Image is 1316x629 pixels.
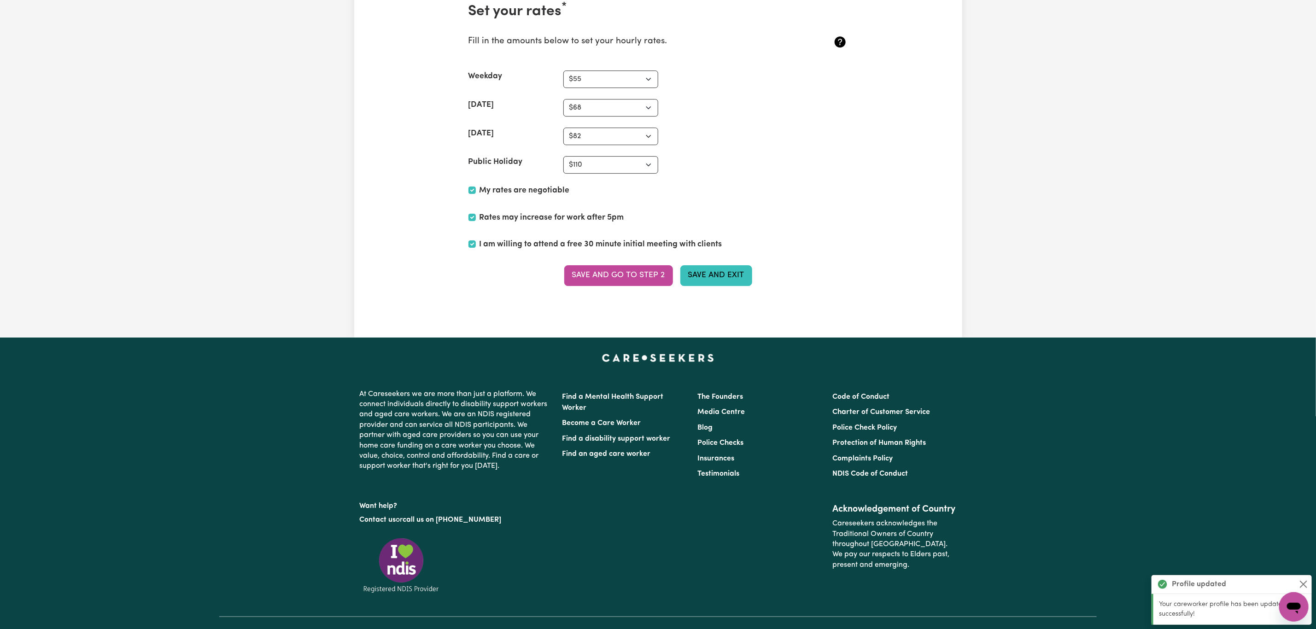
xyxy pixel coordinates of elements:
[562,450,651,458] a: Find an aged care worker
[1172,579,1226,590] strong: Profile updated
[564,265,673,285] button: Save and go to Step 2
[562,419,641,427] a: Become a Care Worker
[697,408,745,416] a: Media Centre
[832,515,956,574] p: Careseekers acknowledges the Traditional Owners of Country throughout [GEOGRAPHIC_DATA]. We pay o...
[468,128,494,140] label: [DATE]
[697,439,743,447] a: Police Checks
[468,70,503,82] label: Weekday
[1159,600,1306,619] p: Your careworker profile has been updated successfully!
[468,35,785,48] p: Fill in the amounts below to set your hourly rates.
[360,497,551,511] p: Want help?
[832,393,889,401] a: Code of Conduct
[360,385,551,475] p: At Careseekers we are more than just a platform. We connect individuals directly to disability su...
[480,239,722,250] label: I am willing to attend a free 30 minute initial meeting with clients
[480,185,570,197] label: My rates are negotiable
[832,470,908,478] a: NDIS Code of Conduct
[832,408,930,416] a: Charter of Customer Service
[1279,592,1309,622] iframe: Button to launch messaging window, conversation in progress
[832,504,956,515] h2: Acknowledgement of Country
[360,516,396,524] a: Contact us
[832,439,926,447] a: Protection of Human Rights
[832,424,897,431] a: Police Check Policy
[403,516,502,524] a: call us on [PHONE_NUMBER]
[468,156,523,168] label: Public Holiday
[697,393,743,401] a: The Founders
[602,354,714,361] a: Careseekers home page
[697,470,739,478] a: Testimonials
[697,455,734,462] a: Insurances
[468,99,494,111] label: [DATE]
[360,536,443,594] img: Registered NDIS provider
[562,393,664,412] a: Find a Mental Health Support Worker
[480,212,624,224] label: Rates may increase for work after 5pm
[468,3,848,20] h2: Set your rates
[562,435,671,443] a: Find a disability support worker
[697,424,713,431] a: Blog
[360,511,551,529] p: or
[680,265,752,285] button: Save and Exit
[1298,579,1309,590] button: Close
[832,455,893,462] a: Complaints Policy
